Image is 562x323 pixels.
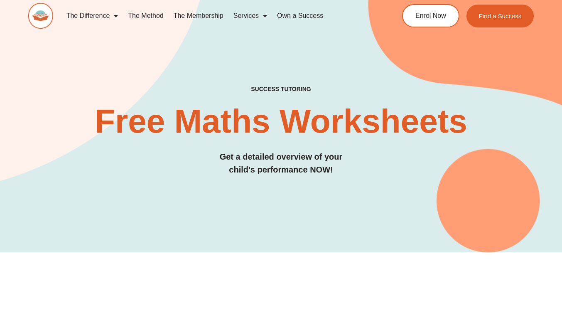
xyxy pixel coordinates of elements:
nav: Menu [61,6,373,25]
a: The Method [123,6,168,25]
span: Enrol Now [415,12,446,19]
a: The Difference [61,6,123,25]
h3: Get a detailed overview of your child's performance NOW! [28,150,534,176]
a: Find a Success [466,5,534,27]
a: The Membership [169,6,228,25]
h2: Free Maths Worksheets​ [28,105,534,138]
a: Enrol Now [402,4,459,27]
h4: SUCCESS TUTORING​ [28,86,534,93]
a: Services [228,6,272,25]
span: Find a Success [479,13,522,19]
a: Own a Success [272,6,328,25]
